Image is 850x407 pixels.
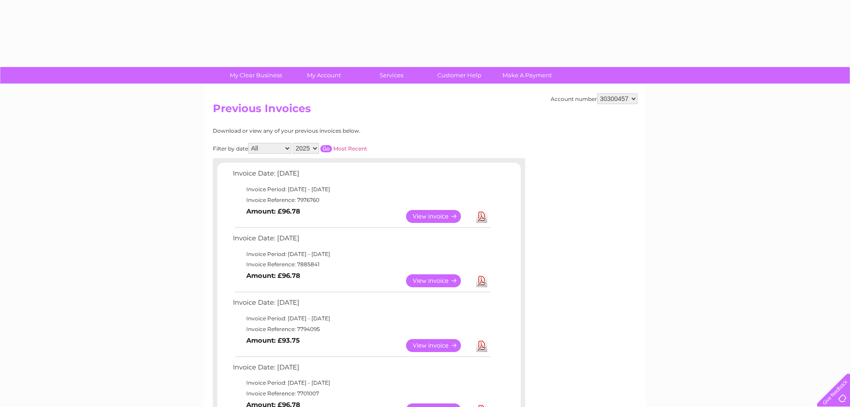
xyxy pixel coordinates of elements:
td: Invoice Reference: 7794095 [231,324,492,335]
td: Invoice Reference: 7885841 [231,259,492,270]
a: View [406,274,472,287]
a: Download [476,339,487,352]
div: Account number [551,93,638,104]
b: Amount: £93.75 [246,336,300,344]
div: Download or view any of your previous invoices below. [213,128,447,134]
td: Invoice Date: [DATE] [231,297,492,313]
td: Invoice Date: [DATE] [231,232,492,249]
a: Download [476,274,487,287]
td: Invoice Reference: 7701007 [231,388,492,399]
h2: Previous Invoices [213,102,638,119]
a: View [406,210,472,223]
td: Invoice Reference: 7976760 [231,195,492,206]
a: Download [476,210,487,223]
td: Invoice Date: [DATE] [231,361,492,378]
a: My Clear Business [219,67,293,84]
a: Most Recent [333,145,367,152]
a: Make A Payment [490,67,564,84]
td: Invoice Period: [DATE] - [DATE] [231,249,492,260]
td: Invoice Period: [DATE] - [DATE] [231,313,492,324]
b: Amount: £96.78 [246,272,300,280]
a: My Account [287,67,361,84]
td: Invoice Period: [DATE] - [DATE] [231,378,492,388]
b: Amount: £96.78 [246,207,300,215]
td: Invoice Period: [DATE] - [DATE] [231,184,492,195]
div: Filter by date [213,143,447,154]
td: Invoice Date: [DATE] [231,168,492,184]
a: Services [355,67,428,84]
a: Customer Help [423,67,496,84]
a: View [406,339,472,352]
